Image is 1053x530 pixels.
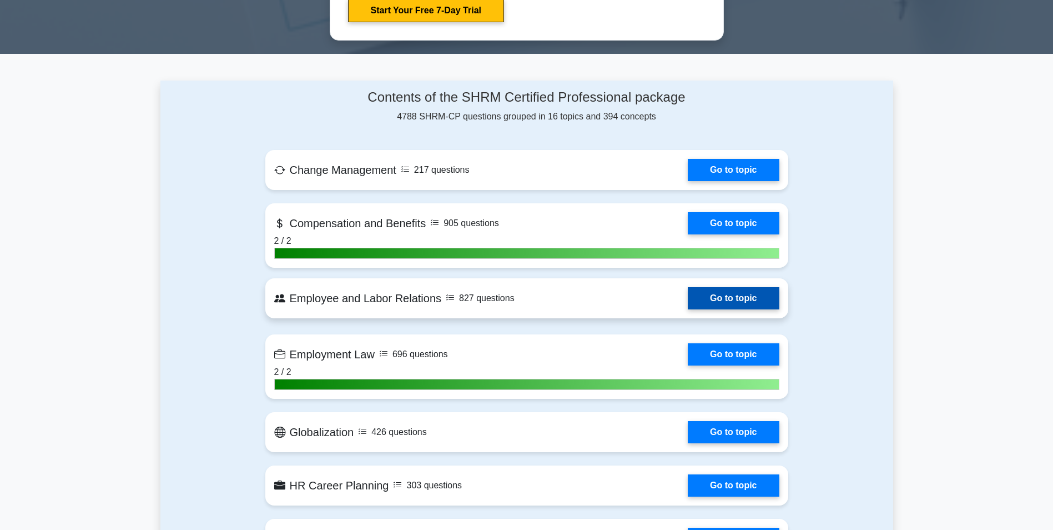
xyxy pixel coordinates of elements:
[265,89,788,106] h4: Contents of the SHRM Certified Professional package
[688,212,779,234] a: Go to topic
[688,159,779,181] a: Go to topic
[688,421,779,443] a: Go to topic
[688,474,779,497] a: Go to topic
[265,89,788,123] div: 4788 SHRM-CP questions grouped in 16 topics and 394 concepts
[688,343,779,366] a: Go to topic
[688,287,779,309] a: Go to topic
